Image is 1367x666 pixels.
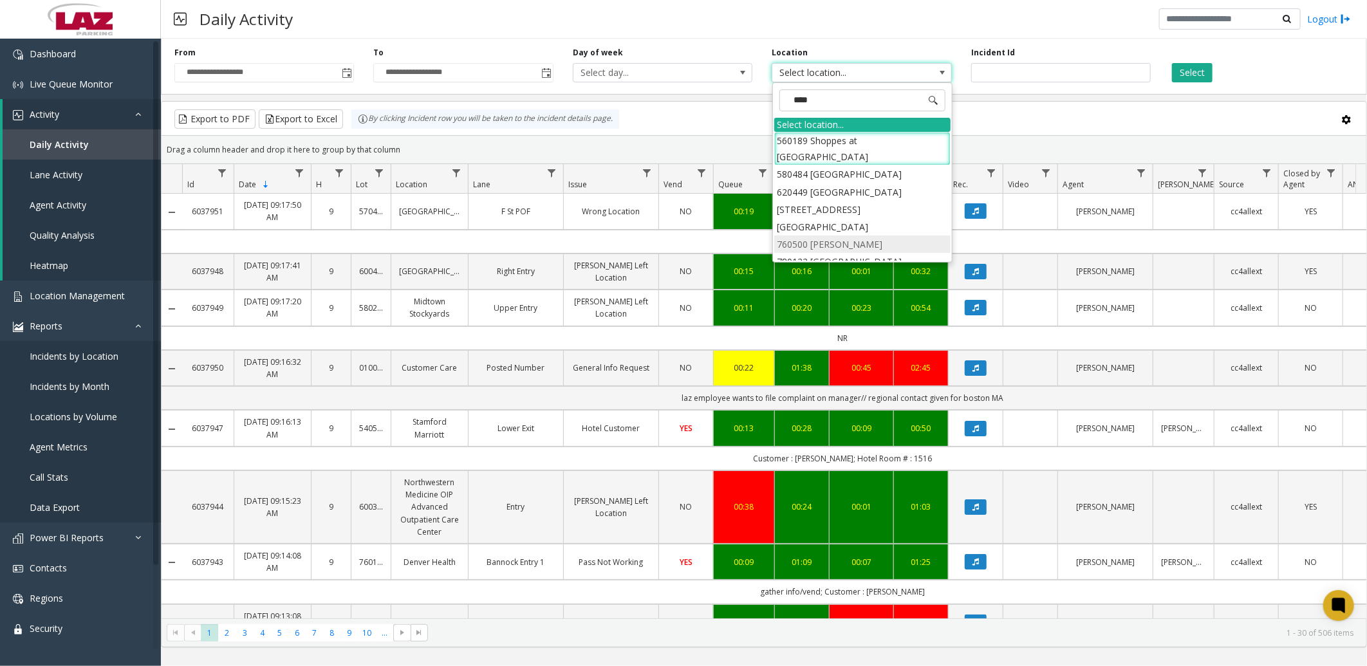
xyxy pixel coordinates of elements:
[476,265,555,277] a: Right Entry
[339,64,353,82] span: Toggle popup
[680,302,693,313] span: NO
[358,114,368,124] img: infoIcon.svg
[373,47,384,59] label: To
[359,362,383,374] a: 010016
[1194,164,1211,181] a: Parker Filter Menu
[473,179,490,190] span: Lane
[30,471,68,483] span: Call Stats
[837,362,886,374] div: 00:45
[1066,205,1145,217] a: [PERSON_NAME]
[680,557,693,568] span: YES
[30,350,118,362] span: Incidents by Location
[1219,179,1244,190] span: Source
[721,616,767,628] div: 00:11
[323,624,340,642] span: Page 8
[680,616,693,627] span: NO
[680,362,693,373] span: NO
[1066,265,1145,277] a: [PERSON_NAME]
[190,422,226,434] a: 6037947
[783,422,821,434] div: 00:28
[774,118,951,132] div: Select location...
[902,422,940,434] a: 00:50
[30,532,104,544] span: Power BI Reports
[306,624,323,642] span: Page 7
[242,550,303,574] a: [DATE] 09:14:08 AM
[174,3,187,35] img: pageIcon
[667,205,705,217] a: NO
[1305,501,1317,512] span: YES
[902,556,940,568] a: 01:25
[174,47,196,59] label: From
[837,265,886,277] a: 00:01
[1287,422,1335,434] a: NO
[13,50,23,60] img: 'icon'
[1258,164,1276,181] a: Source Filter Menu
[539,64,553,82] span: Toggle popup
[902,265,940,277] a: 00:32
[30,380,109,393] span: Incidents by Month
[572,556,651,568] a: Pass Not Working
[721,265,767,277] a: 00:15
[721,362,767,374] div: 00:22
[902,302,940,314] a: 00:54
[476,422,555,434] a: Lower Exit
[721,501,767,513] div: 00:38
[572,205,651,217] a: Wrong Location
[291,164,308,181] a: Date Filter Menu
[1307,12,1351,26] a: Logout
[572,295,651,320] a: [PERSON_NAME] Left Location
[837,616,886,628] a: 01:01
[783,302,821,314] a: 00:20
[667,265,705,277] a: NO
[1305,362,1317,373] span: NO
[30,108,59,120] span: Activity
[30,229,95,241] span: Quality Analysis
[783,616,821,628] a: 01:51
[236,624,254,642] span: Page 3
[1287,362,1335,374] a: NO
[1172,63,1213,82] button: Select
[783,265,821,277] div: 00:16
[1037,164,1055,181] a: Video Filter Menu
[1066,362,1145,374] a: [PERSON_NAME]
[667,362,705,374] a: NO
[721,422,767,434] a: 00:13
[13,110,23,120] img: 'icon'
[837,501,886,513] a: 00:01
[783,501,821,513] a: 00:24
[902,501,940,513] a: 01:03
[1341,12,1351,26] img: logout
[572,362,651,374] a: General Info Request
[30,48,76,60] span: Dashboard
[837,302,886,314] a: 00:23
[190,265,226,277] a: 6037948
[1008,179,1029,190] span: Video
[30,290,125,302] span: Location Management
[1222,362,1270,374] a: cc4allext
[399,616,460,628] a: Skybridge
[30,501,80,513] span: Data Export
[218,624,236,642] span: Page 2
[572,422,651,434] a: Hotel Customer
[543,164,561,181] a: Lane Filter Menu
[783,556,821,568] a: 01:09
[772,47,808,59] label: Location
[359,556,383,568] a: 760170
[667,302,705,314] a: NO
[1222,501,1270,513] a: cc4allext
[774,201,951,218] li: [STREET_ADDRESS]
[271,624,288,642] span: Page 5
[476,302,555,314] a: Upper Entry
[1287,556,1335,568] a: NO
[1287,265,1335,277] a: YES
[902,616,940,628] div: 03:03
[680,266,693,277] span: NO
[721,302,767,314] div: 00:11
[667,501,705,513] a: NO
[436,627,1353,638] kendo-pager-info: 1 - 30 of 506 items
[1222,302,1270,314] a: cc4allext
[162,424,182,434] a: Collapse Details
[680,501,693,512] span: NO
